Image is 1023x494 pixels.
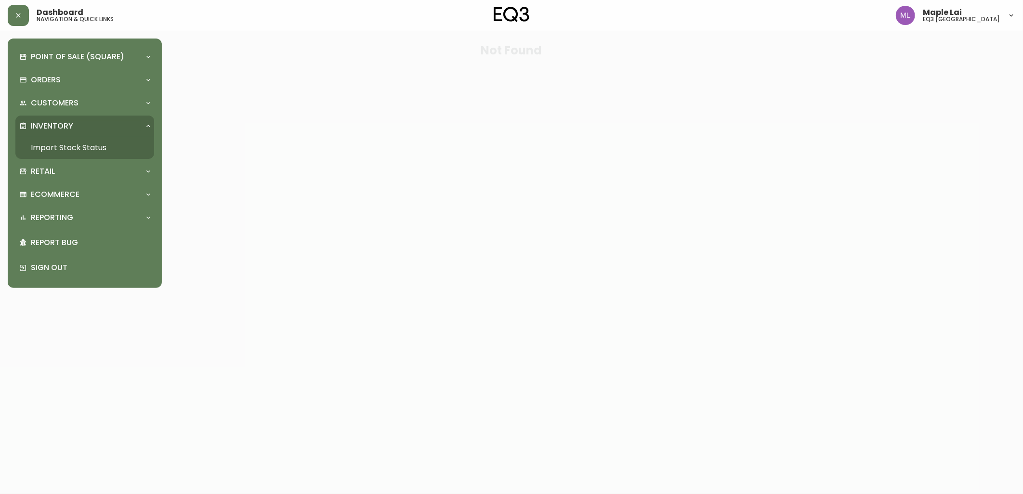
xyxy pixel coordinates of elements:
[15,230,154,255] div: Report Bug
[31,262,150,273] p: Sign Out
[37,16,114,22] h5: navigation & quick links
[31,189,79,200] p: Ecommerce
[31,75,61,85] p: Orders
[31,121,73,131] p: Inventory
[15,92,154,114] div: Customers
[15,255,154,280] div: Sign Out
[923,16,1000,22] h5: eq3 [GEOGRAPHIC_DATA]
[15,116,154,137] div: Inventory
[15,137,154,159] a: Import Stock Status
[31,52,124,62] p: Point of Sale (Square)
[15,184,154,205] div: Ecommerce
[15,161,154,182] div: Retail
[494,7,529,22] img: logo
[31,98,79,108] p: Customers
[37,9,83,16] span: Dashboard
[15,69,154,91] div: Orders
[31,237,150,248] p: Report Bug
[31,212,73,223] p: Reporting
[31,166,55,177] p: Retail
[15,46,154,67] div: Point of Sale (Square)
[896,6,915,25] img: 61e28cffcf8cc9f4e300d877dd684943
[15,207,154,228] div: Reporting
[923,9,962,16] span: Maple Lai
